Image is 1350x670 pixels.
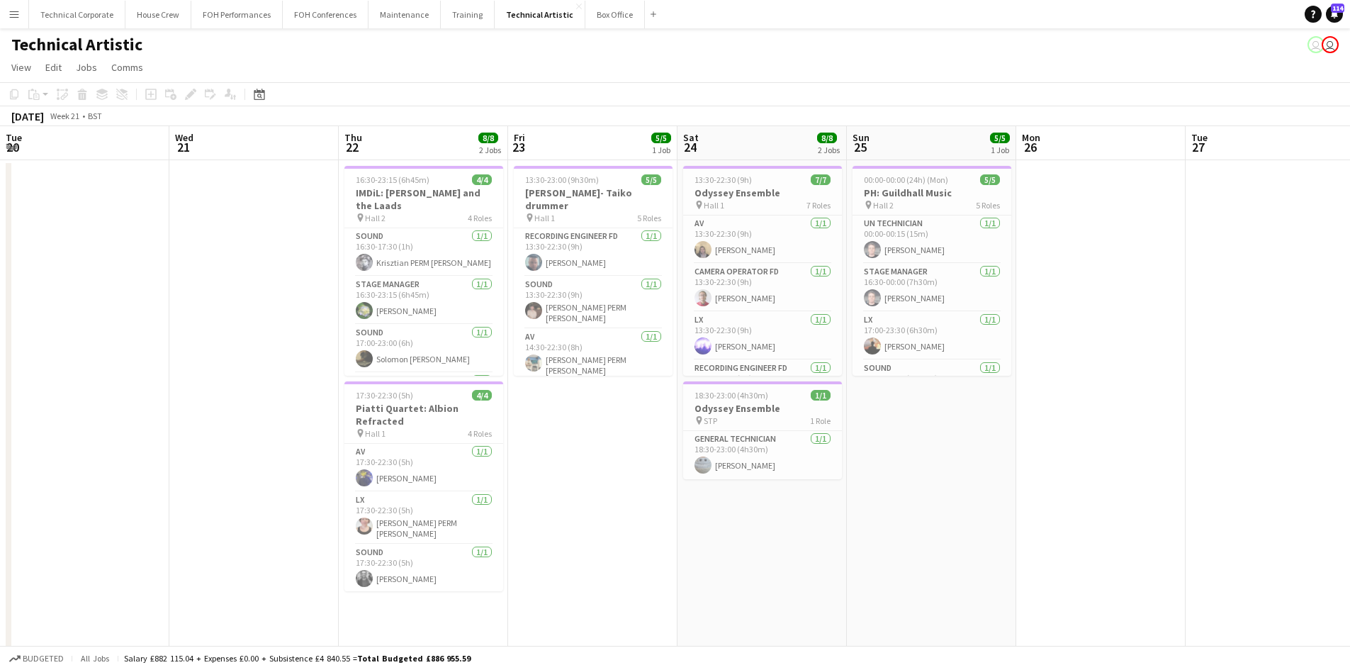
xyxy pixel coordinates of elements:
[1020,139,1040,155] span: 26
[704,415,717,426] span: STP
[369,1,441,28] button: Maintenance
[811,390,831,401] span: 1/1
[88,111,102,121] div: BST
[6,131,22,144] span: Tue
[853,131,870,144] span: Sun
[514,228,673,277] app-card-role: Recording Engineer FD1/113:30-22:30 (9h)[PERSON_NAME]
[1189,139,1208,155] span: 27
[29,1,125,28] button: Technical Corporate
[11,34,142,55] h1: Technical Artistic
[1322,36,1339,53] app-user-avatar: Abby Hubbard
[344,186,503,212] h3: IMDiL: [PERSON_NAME] and the Laads
[991,145,1009,155] div: 1 Job
[4,139,22,155] span: 20
[356,390,413,401] span: 17:30-22:30 (5h)
[683,166,842,376] app-job-card: 13:30-22:30 (9h)7/7Odyssey Ensemble Hall 17 RolesAV1/113:30-22:30 (9h)[PERSON_NAME]Camera Operato...
[356,174,429,185] span: 16:30-23:15 (6h45m)
[479,145,501,155] div: 2 Jobs
[683,264,842,312] app-card-role: Camera Operator FD1/113:30-22:30 (9h)[PERSON_NAME]
[652,145,670,155] div: 1 Job
[514,131,525,144] span: Fri
[806,200,831,211] span: 7 Roles
[125,1,191,28] button: House Crew
[78,653,112,664] span: All jobs
[11,109,44,123] div: [DATE]
[47,111,82,121] span: Week 21
[853,186,1011,199] h3: PH: Guildhall Music
[344,373,503,421] app-card-role: LX1/1
[365,213,386,223] span: Hall 2
[853,166,1011,376] div: 00:00-00:00 (24h) (Mon)5/5PH: Guildhall Music Hall 25 RolesUN Technician1/100:00-00:15 (15m)[PERS...
[817,133,837,143] span: 8/8
[70,58,103,77] a: Jobs
[1307,36,1324,53] app-user-avatar: Liveforce Admin
[1331,4,1344,13] span: 114
[175,131,193,144] span: Wed
[472,390,492,401] span: 4/4
[468,428,492,439] span: 4 Roles
[585,1,645,28] button: Box Office
[7,651,66,666] button: Budgeted
[853,312,1011,360] app-card-role: LX1/117:00-23:30 (6h30m)[PERSON_NAME]
[441,1,495,28] button: Training
[683,186,842,199] h3: Odyssey Ensemble
[683,431,842,479] app-card-role: General Technician1/118:30-23:00 (4h30m)[PERSON_NAME]
[111,61,143,74] span: Comms
[472,174,492,185] span: 4/4
[683,131,699,144] span: Sat
[357,653,471,664] span: Total Budgeted £886 955.59
[683,381,842,479] app-job-card: 18:30-23:00 (4h30m)1/1Odyssey Ensemble STP1 RoleGeneral Technician1/118:30-23:00 (4h30m)[PERSON_N...
[853,360,1011,408] app-card-role: Sound1/117:00-23:30 (6h30m)
[344,492,503,545] app-card-role: LX1/117:30-22:30 (5h)[PERSON_NAME] PERM [PERSON_NAME]
[514,329,673,381] app-card-role: AV1/114:30-22:30 (8h)[PERSON_NAME] PERM [PERSON_NAME]
[76,61,97,74] span: Jobs
[534,213,555,223] span: Hall 1
[344,228,503,277] app-card-role: Sound1/116:30-17:30 (1h)Krisztian PERM [PERSON_NAME]
[864,174,948,185] span: 00:00-00:00 (24h) (Mon)
[514,277,673,329] app-card-role: Sound1/113:30-22:30 (9h)[PERSON_NAME] PERM [PERSON_NAME]
[23,654,64,664] span: Budgeted
[818,145,840,155] div: 2 Jobs
[45,61,62,74] span: Edit
[173,139,193,155] span: 21
[342,139,362,155] span: 22
[873,200,894,211] span: Hall 2
[853,216,1011,264] app-card-role: UN Technician1/100:00-00:15 (15m)[PERSON_NAME]
[106,58,149,77] a: Comms
[344,402,503,428] h3: Piatti Quartet: Albion Refracted
[514,166,673,376] app-job-card: 13:30-23:00 (9h30m)5/5[PERSON_NAME]- Taiko drummer Hall 15 RolesRecording Engineer FD1/113:30-22:...
[525,174,599,185] span: 13:30-23:00 (9h30m)
[344,545,503,593] app-card-role: Sound1/117:30-22:30 (5h)[PERSON_NAME]
[344,381,503,591] app-job-card: 17:30-22:30 (5h)4/4Piatti Quartet: Albion Refracted Hall 14 RolesAV1/117:30-22:30 (5h)[PERSON_NAM...
[980,174,1000,185] span: 5/5
[344,325,503,373] app-card-role: Sound1/117:00-23:00 (6h)Solomon [PERSON_NAME]
[683,216,842,264] app-card-role: AV1/113:30-22:30 (9h)[PERSON_NAME]
[365,428,386,439] span: Hall 1
[1022,131,1040,144] span: Mon
[344,131,362,144] span: Thu
[850,139,870,155] span: 25
[495,1,585,28] button: Technical Artistic
[124,653,471,664] div: Salary £882 115.04 + Expenses £0.00 + Subsistence £4 840.55 =
[683,402,842,415] h3: Odyssey Ensemble
[976,200,1000,211] span: 5 Roles
[40,58,67,77] a: Edit
[514,186,673,212] h3: [PERSON_NAME]- Taiko drummer
[11,61,31,74] span: View
[704,200,724,211] span: Hall 1
[344,166,503,376] app-job-card: 16:30-23:15 (6h45m)4/4IMDiL: [PERSON_NAME] and the Laads Hall 24 RolesSound1/116:30-17:30 (1h)Kri...
[811,174,831,185] span: 7/7
[1326,6,1343,23] a: 114
[651,133,671,143] span: 5/5
[694,390,768,401] span: 18:30-23:00 (4h30m)
[683,360,842,408] app-card-role: Recording Engineer FD1/113:30-22:30 (9h)
[683,312,842,360] app-card-role: LX1/113:30-22:30 (9h)[PERSON_NAME]
[810,415,831,426] span: 1 Role
[641,174,661,185] span: 5/5
[283,1,369,28] button: FOH Conferences
[344,277,503,325] app-card-role: Stage Manager1/116:30-23:15 (6h45m)[PERSON_NAME]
